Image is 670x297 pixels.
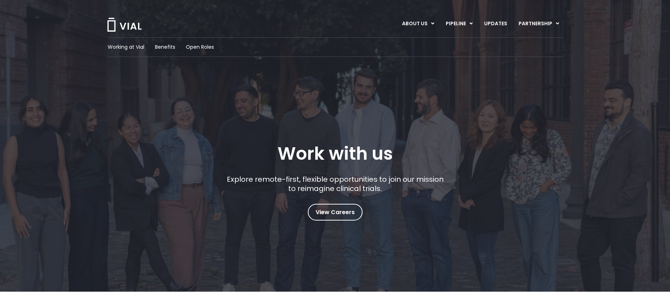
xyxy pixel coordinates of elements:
[513,18,565,30] a: PARTNERSHIPMenu Toggle
[186,43,214,51] a: Open Roles
[316,208,355,217] span: View Careers
[308,204,363,221] a: View Careers
[224,175,446,193] p: Explore remote-first, flexible opportunities to join our mission to reimagine clinical trials.
[440,18,478,30] a: PIPELINEMenu Toggle
[108,43,144,51] a: Working at Vial
[478,18,513,30] a: UPDATES
[107,18,142,32] img: Vial Logo
[396,18,440,30] a: ABOUT USMenu Toggle
[278,143,393,164] h1: Work with us
[155,43,175,51] a: Benefits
